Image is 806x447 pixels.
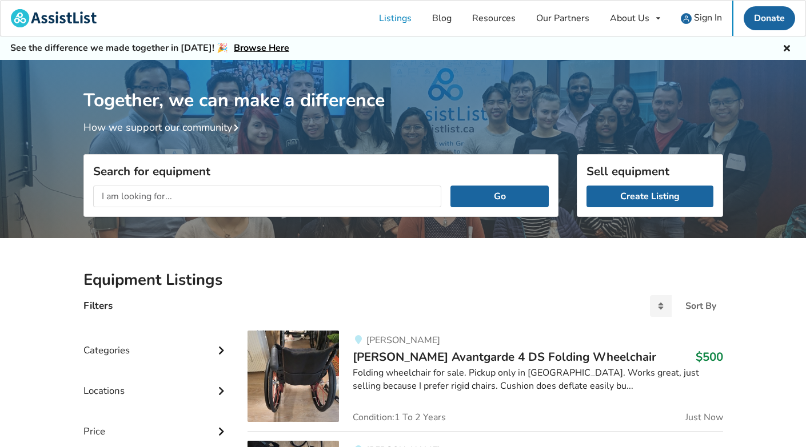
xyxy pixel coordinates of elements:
[248,331,723,431] a: mobility-ottobock avantgarde 4 ds folding wheelchair[PERSON_NAME][PERSON_NAME] Avantgarde 4 DS Fo...
[694,11,722,24] span: Sign In
[353,349,656,365] span: [PERSON_NAME] Avantgarde 4 DS Folding Wheelchair
[681,13,692,24] img: user icon
[369,1,422,36] a: Listings
[83,120,244,134] a: How we support our community
[685,413,723,422] span: Just Now
[11,9,97,27] img: assistlist-logo
[366,334,440,347] span: [PERSON_NAME]
[353,367,723,393] div: Folding wheelchair for sale. Pickup only in [GEOGRAPHIC_DATA]. Works great, just selling because ...
[610,14,649,23] div: About Us
[93,164,549,179] h3: Search for equipment
[83,299,113,312] h4: Filters
[671,1,732,36] a: user icon Sign In
[450,186,548,207] button: Go
[586,164,713,179] h3: Sell equipment
[586,186,713,207] a: Create Listing
[353,413,446,422] span: Condition: 1 To 2 Years
[83,321,230,362] div: Categories
[83,402,230,443] div: Price
[83,270,723,290] h2: Equipment Listings
[526,1,600,36] a: Our Partners
[685,301,716,311] div: Sort By
[234,42,289,54] a: Browse Here
[744,6,795,30] a: Donate
[422,1,462,36] a: Blog
[83,60,723,112] h1: Together, we can make a difference
[696,349,723,364] h3: $500
[10,42,289,54] h5: See the difference we made together in [DATE]! 🎉
[248,331,339,422] img: mobility-ottobock avantgarde 4 ds folding wheelchair
[462,1,526,36] a: Resources
[93,186,442,207] input: I am looking for...
[83,362,230,402] div: Locations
